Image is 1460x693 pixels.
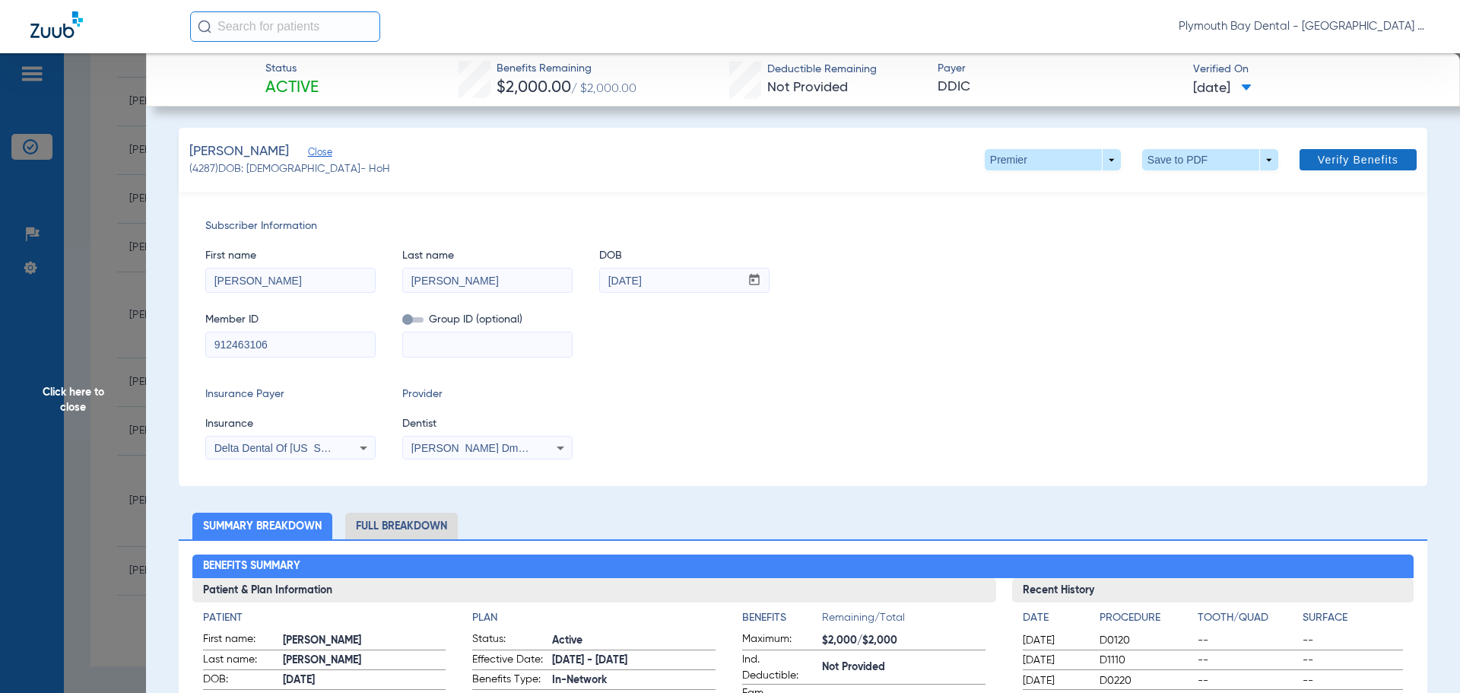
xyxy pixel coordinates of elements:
app-breakdown-title: Procedure [1100,610,1192,631]
span: D0220 [1100,673,1192,688]
span: -- [1303,673,1403,688]
h4: Plan [472,610,716,626]
span: Effective Date: [472,652,547,670]
h4: Surface [1303,610,1403,626]
li: Summary Breakdown [192,513,332,539]
span: Verified On [1193,62,1436,78]
h4: Tooth/Quad [1198,610,1298,626]
span: / $2,000.00 [571,83,636,95]
span: Active [265,78,319,99]
span: Payer [938,61,1180,77]
span: [DATE] [1193,79,1252,98]
span: Status: [472,631,547,650]
span: Deductible Remaining [767,62,877,78]
h3: Recent History [1012,578,1414,602]
span: First name: [203,631,278,650]
span: DDIC [938,78,1180,97]
h3: Patient & Plan Information [192,578,996,602]
app-breakdown-title: Date [1023,610,1087,631]
span: Maximum: [742,631,817,650]
span: [DATE] [283,672,446,688]
span: Verify Benefits [1318,154,1398,166]
img: Zuub Logo [30,11,83,38]
h4: Benefits [742,610,822,626]
span: Group ID (optional) [402,312,573,328]
span: Member ID [205,312,376,328]
span: Plymouth Bay Dental - [GEOGRAPHIC_DATA] Dental [1179,19,1430,34]
span: Last name: [203,652,278,670]
span: -- [1303,653,1403,668]
span: Not Provided [767,81,848,94]
iframe: Chat Widget [1384,620,1460,693]
span: (4287) DOB: [DEMOGRAPHIC_DATA] - HoH [189,161,390,177]
span: -- [1198,653,1298,668]
h4: Date [1023,610,1087,626]
button: Premier [985,149,1121,170]
span: $2,000.00 [497,80,571,96]
span: D1110 [1100,653,1192,668]
span: [DATE] - [DATE] [552,653,716,669]
span: Last name [402,248,573,264]
img: Search Icon [198,20,211,33]
span: DOB [599,248,770,264]
span: Insurance [205,416,376,432]
button: Save to PDF [1142,149,1278,170]
span: $2,000/$2,000 [822,633,985,649]
span: Dentist [402,416,573,432]
span: DOB: [203,672,278,690]
span: -- [1198,633,1298,648]
h4: Patient [203,610,446,626]
span: [DATE] [1023,653,1087,668]
span: Active [552,633,716,649]
li: Full Breakdown [345,513,458,539]
span: -- [1198,673,1298,688]
span: Remaining/Total [822,610,985,631]
app-breakdown-title: Surface [1303,610,1403,631]
span: [PERSON_NAME] [283,633,446,649]
span: Benefits Type: [472,672,547,690]
span: Status [265,61,319,77]
h2: Benefits Summary [192,555,1414,579]
span: Benefits Remaining [497,61,636,77]
span: Insurance Payer [205,386,376,402]
span: In-Network [552,672,716,688]
span: [PERSON_NAME] [283,653,446,669]
button: Verify Benefits [1300,149,1417,170]
app-breakdown-title: Tooth/Quad [1198,610,1298,631]
span: First name [205,248,376,264]
span: Close [308,147,322,161]
span: D0120 [1100,633,1192,648]
span: [DATE] [1023,633,1087,648]
span: -- [1303,633,1403,648]
span: Subscriber Information [205,218,1401,234]
input: Search for patients [190,11,380,42]
span: Provider [402,386,573,402]
span: [PERSON_NAME] Dmd 1205380953 [411,442,586,454]
span: Not Provided [822,660,985,676]
h4: Procedure [1100,610,1192,626]
span: [PERSON_NAME] [189,142,289,161]
span: [DATE] [1023,673,1087,688]
span: Ind. Deductible: [742,652,817,684]
span: Delta Dental Of [US_STATE] [214,442,350,454]
app-breakdown-title: Benefits [742,610,822,631]
button: Open calendar [740,269,770,293]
